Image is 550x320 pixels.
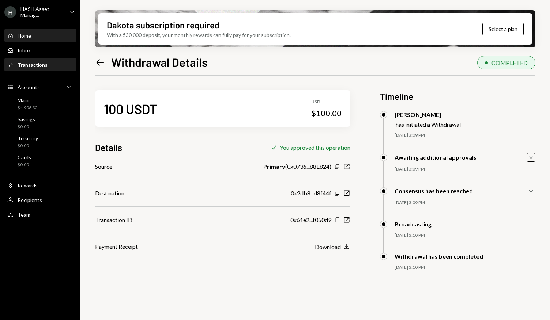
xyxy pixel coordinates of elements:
[395,200,535,206] div: [DATE] 3:09 PM
[18,143,38,149] div: $0.00
[291,189,331,198] div: 0x2db8...d8f44f
[111,55,208,69] h1: Withdrawal Details
[491,59,528,66] div: COMPLETED
[263,162,331,171] div: ( 0x0736...88E824 )
[4,95,76,113] a: Main$4,906.32
[4,29,76,42] a: Home
[395,154,476,161] div: Awaiting additional approvals
[4,80,76,94] a: Accounts
[18,105,38,111] div: $4,906.32
[18,84,40,90] div: Accounts
[104,100,157,117] div: 100 USDT
[395,253,483,260] div: Withdrawal has been completed
[4,114,76,132] a: Savings$0.00
[18,116,35,122] div: Savings
[311,99,342,105] div: USD
[20,6,64,18] div: HASH Asset Manag...
[315,243,350,251] button: Download
[18,182,38,188] div: Rewards
[18,124,35,130] div: $0.00
[280,144,350,151] div: You approved this operation
[107,19,219,31] div: Dakota subscription required
[18,33,31,39] div: Home
[18,197,42,203] div: Recipients
[4,43,76,57] a: Inbox
[395,232,535,239] div: [DATE] 3:10 PM
[4,58,76,71] a: Transactions
[396,121,461,128] div: has initiated a Withdrawal
[107,31,291,39] div: With a $30,000 deposit, your monthly rewards can fully pay for your subscription.
[315,243,341,250] div: Download
[18,47,31,53] div: Inbox
[395,187,473,194] div: Consensus has been reached
[18,154,31,160] div: Cards
[95,189,124,198] div: Destination
[380,90,535,102] h3: Timeline
[95,162,112,171] div: Source
[482,23,524,35] button: Select a plan
[18,212,30,218] div: Team
[395,132,535,138] div: [DATE] 3:09 PM
[395,264,535,271] div: [DATE] 3:10 PM
[4,193,76,206] a: Recipients
[311,108,342,118] div: $100.00
[395,111,461,118] div: [PERSON_NAME]
[18,135,38,141] div: Treasury
[395,221,432,228] div: Broadcasting
[18,162,31,168] div: $0.00
[18,62,48,68] div: Transactions
[4,152,76,169] a: Cards$0.00
[4,179,76,192] a: Rewards
[95,141,122,153] h3: Details
[4,208,76,221] a: Team
[4,133,76,151] a: Treasury$0.00
[395,166,535,172] div: [DATE] 3:09 PM
[290,216,331,224] div: 0x61e2...f050d9
[95,216,132,224] div: Transaction ID
[18,97,38,103] div: Main
[95,242,138,251] div: Payment Receipt
[4,6,16,18] div: H
[263,162,285,171] b: Primary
